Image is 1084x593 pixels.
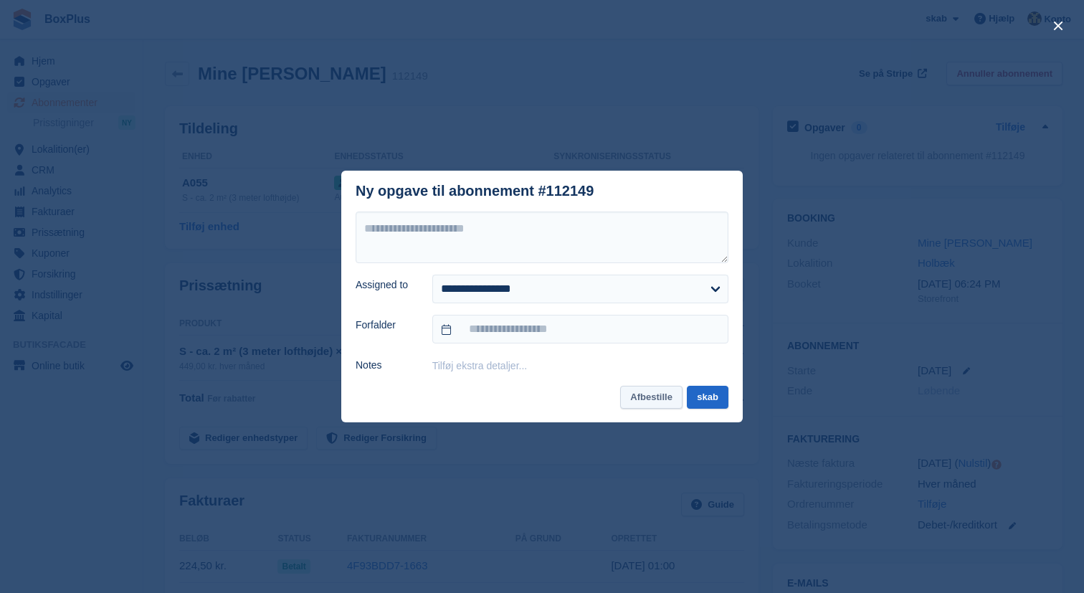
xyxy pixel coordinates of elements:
[356,318,415,333] label: Forfalder
[432,360,528,371] button: Tilføj ekstra detaljer...
[356,183,594,199] div: Ny opgave til abonnement #112149
[356,358,415,373] label: Notes
[687,386,728,409] button: skab
[620,386,683,409] button: Afbestille
[356,277,415,293] label: Assigned to
[1047,14,1070,37] button: close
